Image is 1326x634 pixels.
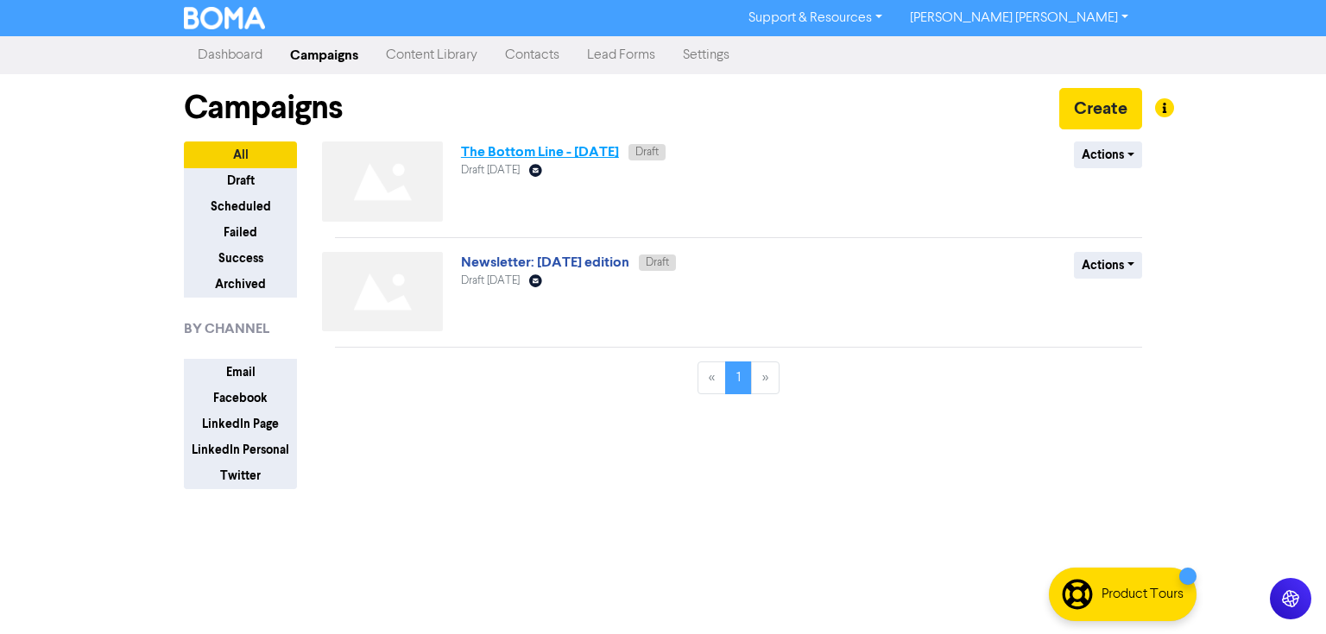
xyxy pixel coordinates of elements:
[184,141,297,168] button: All
[184,88,343,128] h1: Campaigns
[184,193,297,220] button: Scheduled
[646,257,669,268] span: Draft
[184,436,297,463] button: LinkedIn Personal
[1074,252,1142,279] button: Actions
[184,318,269,339] span: BY CHANNEL
[184,167,297,194] button: Draft
[372,38,491,72] a: Content Library
[461,254,629,271] a: Newsletter: [DATE] edition
[735,4,896,32] a: Support & Resources
[1240,551,1326,634] iframe: Chat Widget
[461,143,619,160] a: The Bottom Line - [DATE]
[896,4,1142,32] a: [PERSON_NAME] [PERSON_NAME]
[1074,141,1142,168] button: Actions
[669,38,743,72] a: Settings
[461,275,520,286] span: Draft [DATE]
[635,147,659,158] span: Draft
[1059,88,1142,129] button: Create
[573,38,669,72] a: Lead Forms
[184,38,276,72] a: Dashboard
[276,38,372,72] a: Campaigns
[184,7,265,29] img: BOMA Logo
[184,219,297,246] button: Failed
[322,252,443,332] img: Not found
[491,38,573,72] a: Contacts
[184,359,297,386] button: Email
[184,245,297,272] button: Success
[184,271,297,298] button: Archived
[725,361,752,394] a: Page 1 is your current page
[184,385,297,411] button: Facebook
[184,411,297,437] button: LinkedIn Page
[461,165,520,176] span: Draft [DATE]
[322,141,443,222] img: Not found
[184,462,297,489] button: Twitter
